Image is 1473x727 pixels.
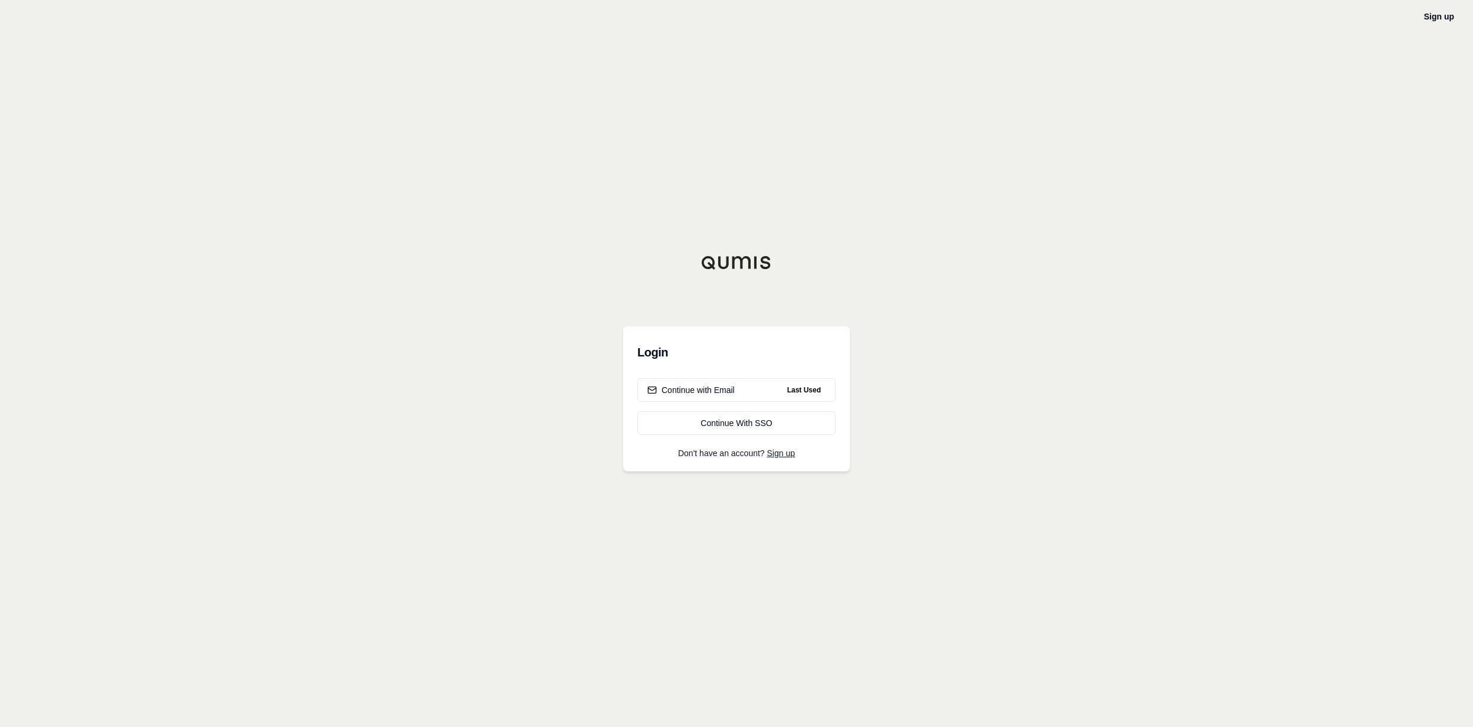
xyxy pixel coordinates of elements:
div: Continue With SSO [647,417,826,429]
a: Continue With SSO [637,411,836,435]
p: Don't have an account? [637,449,836,457]
div: Continue with Email [647,384,735,396]
button: Continue with EmailLast Used [637,378,836,402]
h3: Login [637,340,836,364]
img: Qumis [701,256,772,270]
span: Last Used [783,383,826,397]
a: Sign up [1424,12,1454,21]
a: Sign up [767,448,795,458]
